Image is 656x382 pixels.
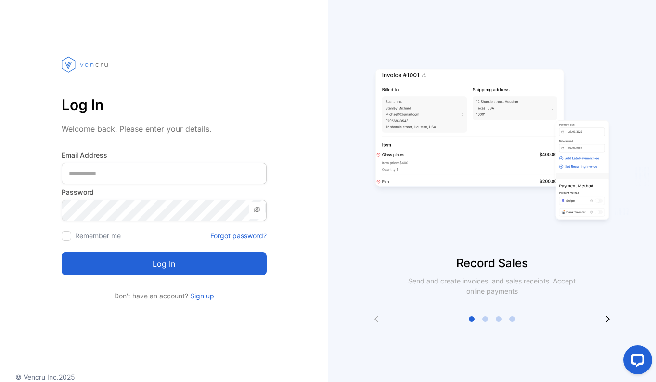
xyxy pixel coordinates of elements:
[75,232,121,240] label: Remember me
[62,187,267,197] label: Password
[616,342,656,382] iframe: LiveChat chat widget
[62,123,267,135] p: Welcome back! Please enter your details.
[399,276,584,296] p: Send and create invoices, and sales receipts. Accept online payments
[62,291,267,301] p: Don't have an account?
[372,38,612,255] img: slider image
[188,292,214,300] a: Sign up
[62,38,110,90] img: vencru logo
[210,231,267,241] a: Forgot password?
[62,252,267,275] button: Log in
[62,93,267,116] p: Log In
[62,150,267,160] label: Email Address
